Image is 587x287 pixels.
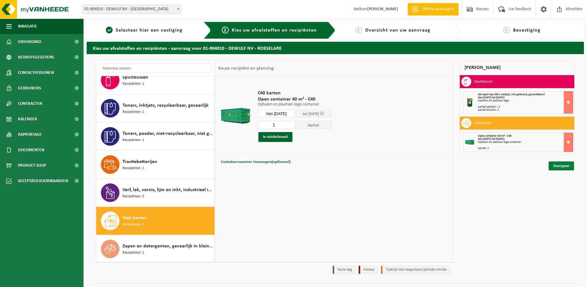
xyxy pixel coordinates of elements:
[221,160,291,164] span: Containernummer toevoegen(optioneel)
[478,93,545,96] span: Vat open top 200 L metaal, UN-gekeurd, geventileerd
[123,242,213,250] span: Zepen en detergenten, gevaarlijk in kleinverpakking
[99,64,212,73] input: Materiaal zoeken
[474,77,493,87] h3: Spuitbussen
[123,130,213,137] span: Toners, poeder, niet-recycleerbaar, niet gevaarlijk
[96,235,215,263] button: Zepen en detergenten, gevaarlijk in kleinverpakking Recipiënten: 1
[18,80,41,96] span: Gebruikers
[18,173,68,189] span: Acceptatievoorwaarden
[123,186,213,194] span: Verf, lak, vernis, lijm en inkt, industrieel in kleinverpakking
[18,111,37,127] span: Kalender
[82,5,181,14] span: 01-904010 - DEWULF NV - ROESELARE
[123,109,144,115] span: Recipiënten: 1
[18,96,42,111] span: Contracten
[478,109,573,112] div: Aantal leveren: 3
[18,65,54,80] span: Contactpersonen
[106,27,113,33] span: 1
[215,61,277,76] div: Keuze recipiënt en planning
[258,132,292,142] button: In winkelmand
[123,222,144,228] span: Recipiënten: 1
[474,118,491,128] h3: Vlak karton
[503,27,510,33] span: 4
[408,3,459,15] a: Offerte aanvragen
[333,266,356,274] li: Vaste dag
[123,165,144,171] span: Recipiënten: 1
[96,122,215,151] button: Toners, poeder, niet-recycleerbaar, niet gevaarlijk Recipiënten: 1
[18,127,42,142] span: Rapportage
[123,74,148,81] span: Spuitbussen
[295,121,332,129] span: Aantal
[258,90,332,96] span: C40 karton
[96,66,215,94] button: Spuitbussen Recipiënten: 1
[18,34,41,49] span: Dashboard
[123,194,144,199] span: Recipiënten: 5
[355,27,362,33] span: 3
[258,96,332,102] span: Open container 40 m³ - C40
[123,214,147,222] span: Vlak karton
[478,105,573,109] div: Aantal ophalen : 3
[478,99,573,102] div: Ophalen en plaatsen lege
[96,179,215,207] button: Verf, lak, vernis, lijm en inkt, industrieel in kleinverpakking Recipiënten: 5
[222,27,229,33] span: 2
[220,158,291,166] button: Containernummer toevoegen(optioneel)
[123,102,209,109] span: Toners, inktjets, recycleerbaar, gevaarlijk
[96,94,215,122] button: Toners, inktjets, recycleerbaar, gevaarlijk Recipiënten: 1
[18,19,37,34] span: Navigatie
[18,49,54,65] span: Bedrijfsgegevens
[123,137,144,143] span: Recipiënten: 1
[420,6,455,12] span: Offerte aanvragen
[96,207,215,235] button: Vlak karton Recipiënten: 1
[116,28,183,33] span: Selecteer hier een vestiging
[478,147,573,150] div: Aantal: 1
[365,28,430,33] span: Overzicht van uw aanvraag
[478,137,504,141] strong: Van [DATE] tot [DATE]
[82,5,182,14] span: 01-904010 - DEWULF NV - ROESELARE
[460,60,575,75] div: [PERSON_NAME]
[367,7,398,11] strong: [PERSON_NAME]
[96,151,215,179] button: Tractiebatterijen Recipiënten: 1
[478,96,504,99] strong: Van [DATE] tot [DATE]
[303,112,319,116] span: tot [DATE]
[18,142,44,158] span: Documenten
[18,158,46,173] span: Product Shop
[123,81,144,87] span: Recipiënten: 1
[513,28,541,33] span: Bevestiging
[123,158,157,165] span: Tractiebatterijen
[123,250,144,256] span: Recipiënten: 1
[478,134,511,138] span: Open container 40 m³ - C40
[381,266,450,274] li: Tijdelijk niet toegestaan/période limitée
[258,102,332,107] p: Ophalen en plaatsen lege container
[258,110,295,118] input: Selecteer datum
[87,42,584,54] h2: Kies uw afvalstoffen en recipiënten - aanvraag voor 01-904010 - DEWULF NV - ROESELARE
[549,161,574,170] a: Doorgaan
[359,266,378,274] li: Holiday
[232,28,317,33] span: Kies uw afvalstoffen en recipiënten
[90,27,199,34] a: 1Selecteer hier een vestiging
[478,141,573,144] div: Ophalen en plaatsen lege container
